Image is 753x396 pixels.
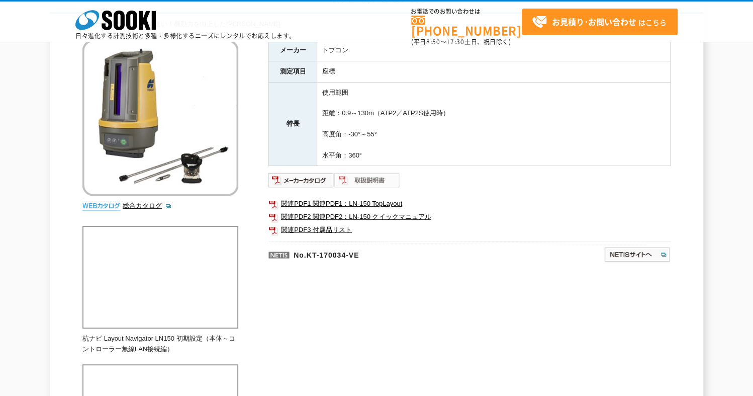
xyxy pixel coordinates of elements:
[268,179,334,187] a: メーカーカタログ
[411,9,522,15] span: お電話でのお問い合わせは
[82,201,120,211] img: webカタログ
[411,16,522,36] a: [PHONE_NUMBER]
[269,82,317,166] th: 特長
[532,15,667,30] span: はこちら
[446,37,464,46] span: 17:30
[123,202,172,209] a: 総合カタログ
[522,9,678,35] a: お見積り･お問い合わせはこちら
[82,40,238,196] img: 杭ナビ LNｰ150
[426,37,440,46] span: 8:50
[268,242,507,266] p: No.KT-170034-VE
[268,210,671,223] a: 関連PDF2 関連PDF2：LN-150 クイックマニュアル
[604,247,671,263] img: NETISサイトへ
[268,223,671,236] a: 関連PDF3 付属品リスト
[268,197,671,210] a: 関連PDF1 関連PDF1：LN-150 TopLayout
[552,16,636,28] strong: お見積り･お問い合わせ
[317,40,671,61] td: トプコン
[411,37,511,46] span: (平日 ～ 土日、祝日除く)
[75,33,296,39] p: 日々進化する計測技術と多種・多様化するニーズにレンタルでお応えします。
[334,172,400,188] img: 取扱説明書
[334,179,400,187] a: 取扱説明書
[269,61,317,82] th: 測定項目
[317,82,671,166] td: 使用範囲 距離：0.9～130m（ATP2／ATP2S使用時） 高度角：-30°～55° 水平角：360°
[268,172,334,188] img: メーカーカタログ
[269,40,317,61] th: メーカー
[317,61,671,82] td: 座標
[82,334,238,355] p: 杭ナビ Layout Navigator LN150 初期設定（本体～コントローラー無線LAN接続編）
